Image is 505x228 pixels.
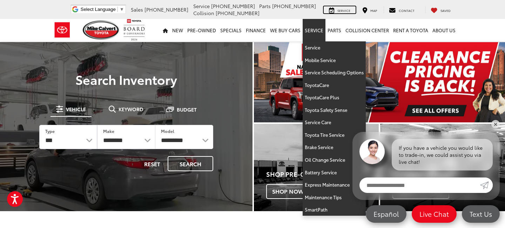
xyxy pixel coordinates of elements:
span: [PHONE_NUMBER] [144,6,188,13]
a: Specials [218,19,244,41]
label: Type [45,128,55,134]
a: SmartPath [303,203,366,216]
span: Parts [259,2,271,9]
span: Keyword [119,107,143,112]
img: Agent profile photo [359,139,385,164]
a: Finance [244,19,268,41]
span: Service [337,8,350,13]
a: ToyotaCare Plus [303,91,366,104]
a: Parts [325,19,343,41]
span: Select Language [81,7,116,12]
h4: Shop Pre-Owned [266,171,379,178]
span: Budget [177,107,197,112]
span: Map [370,8,377,13]
span: Sales [131,6,143,13]
h3: Search Inventory [29,72,223,86]
div: If you have a vehicle you would like to trade-in, we could assist you via live chat! [392,139,493,170]
label: Model [161,128,174,134]
div: Toyota [254,124,379,211]
span: Text Us [466,209,496,218]
section: Carousel section with vehicle pictures - may contain disclaimers. [254,42,505,122]
a: Schedule Service Schedule Now [380,124,505,211]
a: Service [303,41,366,54]
a: Contact [384,6,420,13]
button: Search [168,156,213,171]
a: Toyota Tire Service [303,129,366,141]
div: carousel slide number 1 of 1 [254,42,505,122]
span: ▼ [120,7,124,12]
a: Pre-Owned [185,19,218,41]
span: [PHONE_NUMBER] [272,2,316,9]
a: About Us [430,19,458,41]
label: Make [103,128,114,134]
span: Contact [399,8,415,13]
span: Live Chat [416,209,452,218]
span: Español [370,209,402,218]
a: Submit [480,177,493,193]
a: Express Maintenance [303,179,366,191]
a: My Saved Vehicles [425,6,456,13]
a: Service Care [303,116,366,129]
span: Collision [193,9,214,16]
span: [PHONE_NUMBER] [211,2,255,9]
a: Brake Service [303,141,366,154]
span: ​ [117,7,118,12]
button: Reset [138,156,166,171]
a: Live Chat [412,205,457,223]
img: Mike Calvert Toyota [83,20,120,40]
span: Service [193,2,210,9]
span: Saved [440,8,451,13]
img: Clearance Pricing Is Back [254,42,505,122]
a: New [170,19,185,41]
a: Toyota Safety Sense [303,104,366,116]
div: Toyota [380,124,505,211]
a: Collision Center [343,19,391,41]
span: Vehicle [66,107,86,112]
a: Maintenance Tips [303,191,366,204]
a: Shop Pre-Owned Shop Now [254,124,379,211]
span: Shop Now [266,184,310,199]
a: Service [324,6,356,13]
a: Home [161,19,170,41]
a: WE BUY CARS [268,19,303,41]
a: Battery Service [303,166,366,179]
a: Mobile Service [303,54,366,67]
a: Oil Change Service [303,154,366,166]
a: Select Language​ [81,7,124,12]
a: Español [366,205,406,223]
img: Toyota [49,19,75,41]
a: Text Us [462,205,500,223]
a: Map [357,6,382,13]
a: Service [303,19,325,41]
span: [PHONE_NUMBER] [216,9,260,16]
input: Enter your message [359,177,480,193]
a: Rent a Toyota [391,19,430,41]
a: ToyotaCare [303,79,366,92]
a: Service Scheduling Options [303,66,366,79]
